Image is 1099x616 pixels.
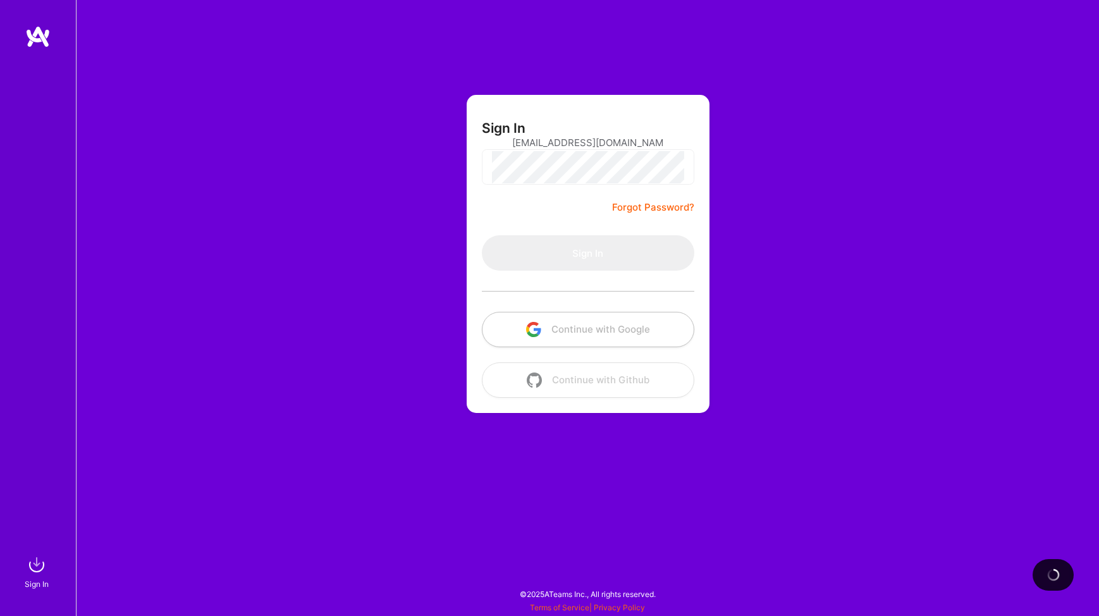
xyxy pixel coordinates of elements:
button: Sign In [482,235,694,271]
div: © 2025 ATeams Inc., All rights reserved. [76,578,1099,610]
a: sign inSign In [27,552,49,591]
img: icon [526,322,541,337]
div: Sign In [25,577,49,591]
h3: Sign In [482,120,525,136]
button: Continue with Github [482,362,694,398]
img: loading [1046,567,1061,582]
a: Forgot Password? [612,200,694,215]
button: Continue with Google [482,312,694,347]
span: | [530,603,645,612]
img: logo [25,25,51,48]
a: Terms of Service [530,603,589,612]
img: icon [527,373,542,388]
a: Privacy Policy [594,603,645,612]
img: sign in [24,552,49,577]
input: Email... [512,126,664,159]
